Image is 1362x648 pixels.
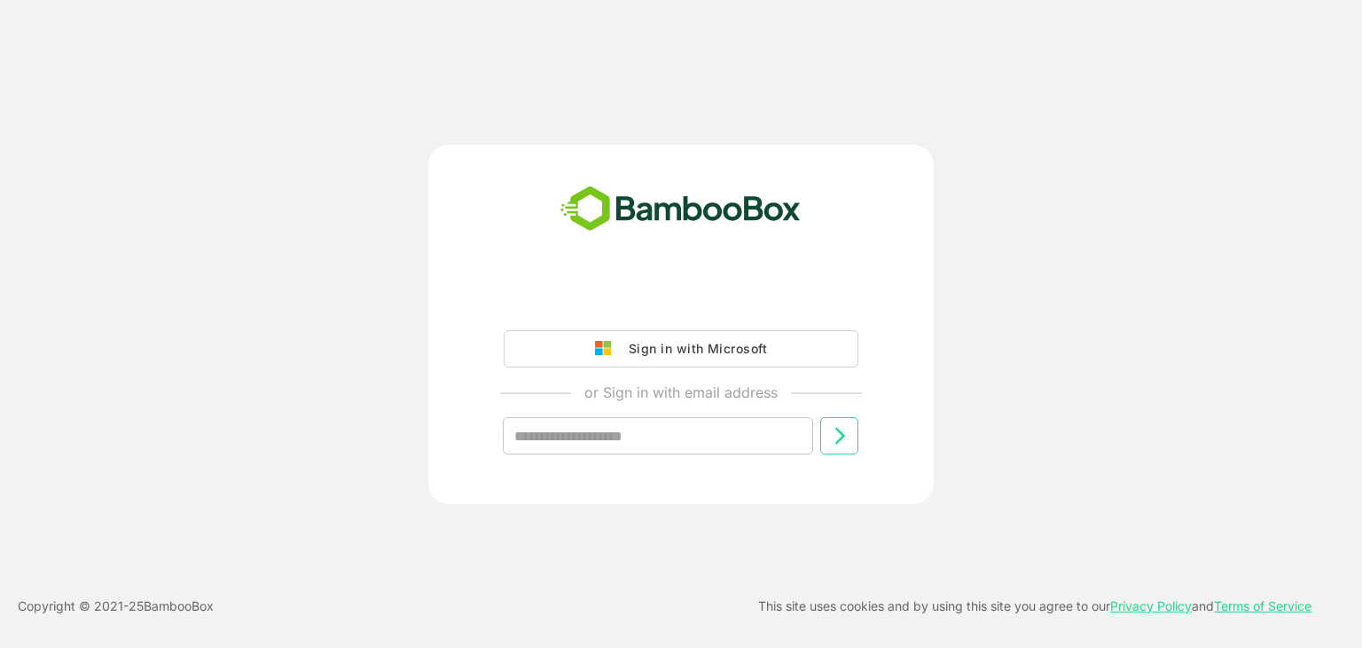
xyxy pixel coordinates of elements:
[584,382,778,403] p: or Sign in with email address
[1110,598,1192,613] a: Privacy Policy
[18,596,214,617] p: Copyright © 2021- 25 BambooBox
[504,330,858,367] button: Sign in with Microsoft
[1214,598,1311,613] a: Terms of Service
[595,341,620,357] img: google
[620,337,767,360] div: Sign in with Microsoft
[758,596,1311,617] p: This site uses cookies and by using this site you agree to our and
[551,180,810,239] img: bamboobox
